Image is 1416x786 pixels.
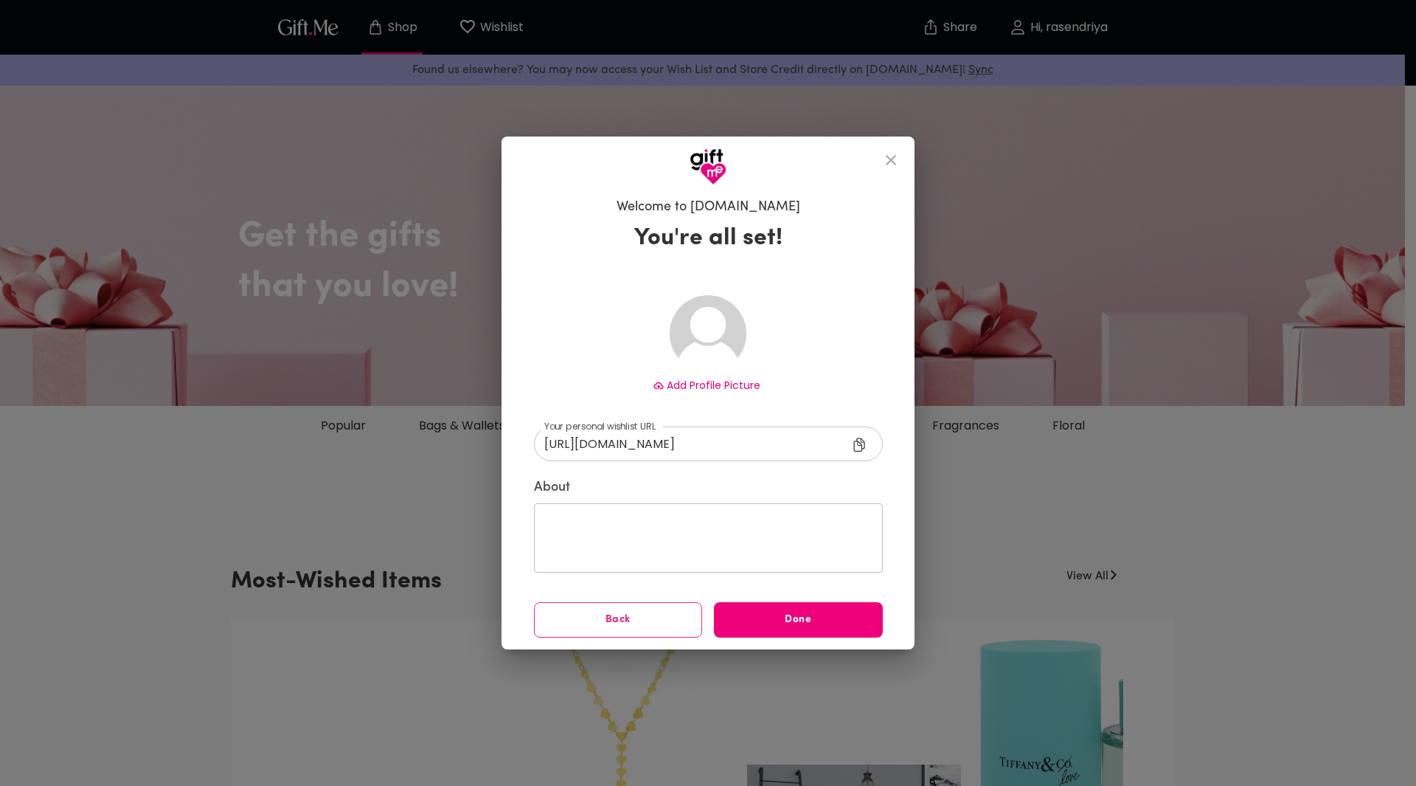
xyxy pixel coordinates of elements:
img: Avatar [670,295,746,372]
label: About [534,479,883,497]
button: Done [714,602,883,638]
button: Back [534,602,703,638]
span: Add Profile Picture [667,378,760,393]
h3: You're all set! [634,224,782,253]
span: Done [714,612,883,628]
h6: Welcome to [DOMAIN_NAME] [617,199,800,216]
img: GiftMe Logo [690,148,726,185]
button: close [873,142,909,178]
span: Back [535,612,702,628]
